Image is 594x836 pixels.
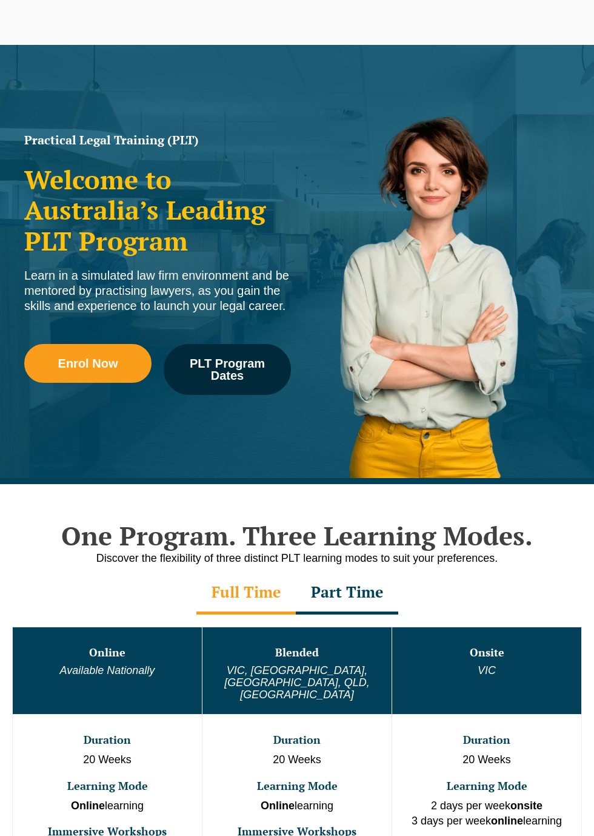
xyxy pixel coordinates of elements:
[24,164,291,256] h2: Welcome to Australia’s Leading PLT Program
[14,798,201,814] p: learning
[204,798,390,814] p: learning
[14,647,201,659] h3: Online
[204,734,390,746] h3: Duration
[24,344,152,383] a: Enrol Now
[393,780,580,792] h3: Learning Mode
[58,357,118,369] span: Enrol Now
[296,572,398,615] div: Part Time
[24,268,291,314] div: Learn in a simulated law firm environment and be mentored by practising lawyers, as you gain the ...
[204,647,390,659] h3: Blended
[393,752,580,768] p: 20 Weeks
[60,664,155,676] em: Available Nationally
[71,800,105,812] strong: Online
[393,798,580,829] p: 2 days per week 3 days per week learning
[164,344,291,395] a: PLT Program Dates
[393,647,580,659] h3: Onsite
[510,800,542,812] strong: onsite
[204,780,390,792] h3: Learning Mode
[393,734,580,746] h3: Duration
[14,734,201,746] h3: Duration
[24,134,291,146] h1: Practical Legal Training (PLT)
[14,780,201,792] h3: Learning Mode
[224,664,369,701] em: VIC, [GEOGRAPHIC_DATA], [GEOGRAPHIC_DATA], QLD, [GEOGRAPHIC_DATA]
[478,664,496,676] em: VIC
[491,815,523,827] strong: online
[172,357,282,382] span: PLT Program Dates
[14,752,201,768] p: 20 Weeks
[196,572,296,615] div: Full Time
[204,752,390,768] p: 20 Weeks
[261,800,295,812] strong: Online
